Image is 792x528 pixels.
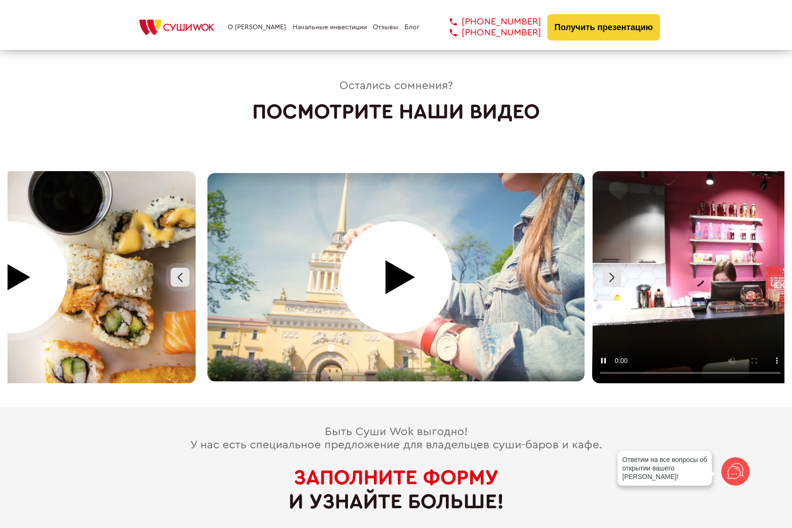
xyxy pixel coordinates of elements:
img: СУШИWOK [132,17,222,38]
a: Блог [404,24,420,31]
a: О [PERSON_NAME] [228,24,286,31]
button: Получить презентацию [547,14,660,41]
div: Ответим на все вопросы об открытии вашего [PERSON_NAME]! [618,451,712,486]
span: Остались сомнения? [8,80,784,93]
h2: и узнайте больше! [8,466,784,513]
a: [PHONE_NUMBER] [436,27,541,38]
a: Отзывы [373,24,398,31]
h2: Посмотрите наши видео [8,100,784,124]
a: Начальные инвестиции [293,24,367,31]
span: Заполните форму [294,467,498,488]
span: Быть Суши Wok выгодно! У нас есть специальное предложение для владельцев суши-баров и кафе. [190,426,602,451]
a: [PHONE_NUMBER] [436,16,541,27]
